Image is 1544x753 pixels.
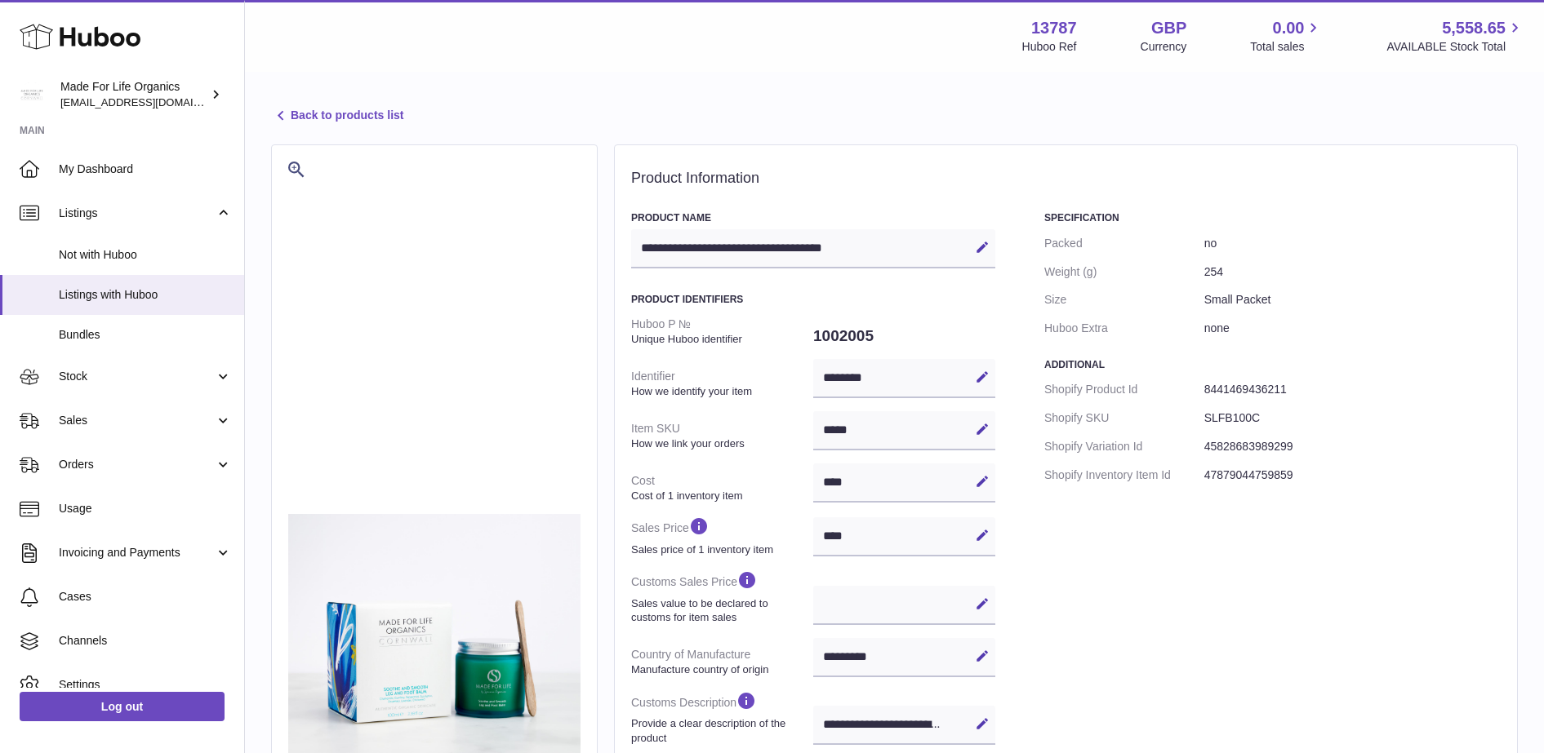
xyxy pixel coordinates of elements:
[1044,211,1501,224] h3: Specification
[59,369,215,384] span: Stock
[631,362,813,405] dt: Identifier
[813,319,995,353] dd: 1002005
[59,247,232,263] span: Not with Huboo
[631,332,809,347] strong: Unique Huboo identifier
[1386,39,1524,55] span: AVAILABLE Stock Total
[631,436,809,451] strong: How we link your orders
[1031,17,1077,39] strong: 13787
[59,677,232,693] span: Settings
[631,293,995,306] h3: Product Identifiers
[59,162,232,177] span: My Dashboard
[1442,17,1506,39] span: 5,558.65
[59,206,215,221] span: Listings
[631,543,809,557] strong: Sales price of 1 inventory item
[1044,229,1204,258] dt: Packed
[59,287,232,303] span: Listings with Huboo
[631,596,809,625] strong: Sales value to be declared to customs for item sales
[1250,39,1323,55] span: Total sales
[1151,17,1186,39] strong: GBP
[1273,17,1305,39] span: 0.00
[59,633,232,649] span: Channels
[631,640,813,683] dt: Country of Manufacture
[631,211,995,224] h3: Product Name
[1141,39,1187,55] div: Currency
[1044,314,1204,343] dt: Huboo Extra
[20,692,225,721] a: Log out
[631,662,809,677] strong: Manufacture country of origin
[1204,375,1501,404] dd: 8441469436211
[631,384,809,399] strong: How we identify your item
[1044,258,1204,286] dt: Weight (g)
[59,545,215,560] span: Invoicing and Payments
[59,413,215,428] span: Sales
[1204,461,1501,489] dd: 47879044759859
[271,106,403,126] a: Back to products list
[60,95,240,109] span: [EMAIL_ADDRESS][DOMAIN_NAME]
[631,489,809,503] strong: Cost of 1 inventory item
[1204,286,1501,314] dd: Small Packet
[1204,314,1501,343] dd: none
[1204,229,1501,258] dd: no
[60,79,207,110] div: Made For Life Organics
[631,563,813,631] dt: Customs Sales Price
[1044,404,1204,432] dt: Shopify SKU
[1386,17,1524,55] a: 5,558.65 AVAILABLE Stock Total
[631,467,813,509] dt: Cost
[20,82,44,107] img: internalAdmin-13787@internal.huboo.com
[1250,17,1323,55] a: 0.00 Total sales
[631,509,813,563] dt: Sales Price
[1044,432,1204,461] dt: Shopify Variation Id
[1204,432,1501,461] dd: 45828683989299
[1204,404,1501,432] dd: SLFB100C
[1204,258,1501,286] dd: 254
[1044,358,1501,371] h3: Additional
[631,170,1501,188] h2: Product Information
[1044,461,1204,489] dt: Shopify Inventory Item Id
[1022,39,1077,55] div: Huboo Ref
[1044,375,1204,404] dt: Shopify Product Id
[59,589,232,605] span: Cases
[631,414,813,457] dt: Item SKU
[631,684,813,751] dt: Customs Description
[59,327,232,343] span: Bundles
[631,310,813,352] dt: Huboo P №
[1044,286,1204,314] dt: Size
[59,501,232,516] span: Usage
[59,457,215,472] span: Orders
[631,716,809,745] strong: Provide a clear description of the product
